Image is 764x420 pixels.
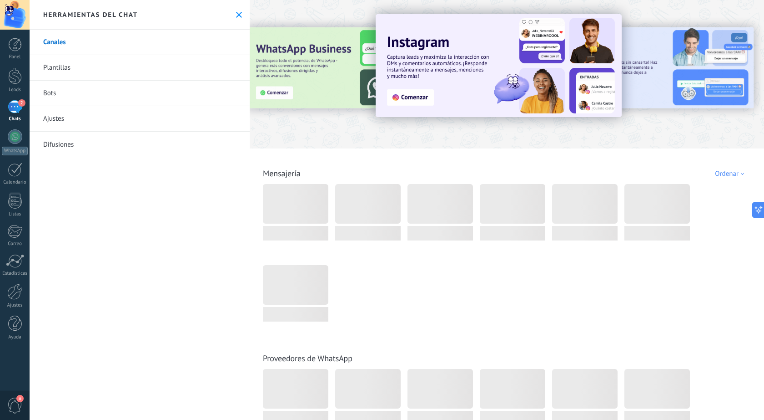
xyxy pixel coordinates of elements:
span: 3 [16,395,24,402]
a: Bots [30,81,250,106]
div: Ayuda [2,334,28,340]
a: Canales [30,30,250,55]
a: Plantillas [30,55,250,81]
div: Chats [2,116,28,122]
div: Calendario [2,179,28,185]
div: Leads [2,87,28,93]
a: Ajustes [30,106,250,132]
img: Slide 2 [560,27,754,108]
h2: Herramientas del chat [43,10,138,19]
a: Proveedores de WhatsApp [263,353,352,364]
img: Slide 3 [247,27,441,108]
div: Ajustes [2,302,28,308]
div: Listas [2,211,28,217]
span: 2 [18,99,25,107]
div: WhatsApp [2,147,28,155]
div: Correo [2,241,28,247]
div: Panel [2,54,28,60]
img: Slide 1 [376,14,622,117]
div: Estadísticas [2,271,28,277]
a: Difusiones [30,132,250,157]
div: Ordenar [715,169,747,178]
